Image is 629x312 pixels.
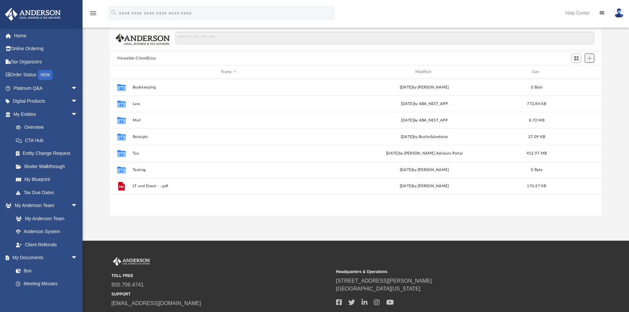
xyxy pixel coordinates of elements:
[9,186,87,199] a: Tax Due Dates
[9,212,81,225] a: My Anderson Team
[328,183,520,189] div: [DATE] by [PERSON_NAME]
[528,135,545,138] span: 27.09 KB
[9,134,87,147] a: CTA Hub
[328,134,520,140] div: [DATE] by BoxforSalesforce
[328,84,520,90] div: [DATE] by [PERSON_NAME]
[5,82,87,95] a: Platinum Q&Aarrow_drop_down
[5,29,87,42] a: Home
[328,150,520,156] div: [DATE] by [PERSON_NAME] Advisors Portal
[71,251,84,265] span: arrow_drop_down
[132,168,325,172] button: Testing
[3,8,63,21] img: Anderson Advisors Platinum Portal
[9,160,87,173] a: Binder Walkthrough
[132,102,325,106] button: Law
[132,85,325,89] button: Bookkeeping
[112,273,332,279] small: TOLL FREE
[5,55,87,68] a: Tax Organizers
[328,117,520,123] div: [DATE] by ABA_NEST_APP
[38,70,52,80] div: NEW
[585,53,595,63] button: Add
[9,238,84,251] a: Client Referrals
[527,184,546,188] span: 176.27 KB
[89,13,97,17] a: menu
[9,225,84,238] a: Anderson System
[328,101,520,107] div: [DATE] by ABA_NEST_APP
[5,251,84,264] a: My Documentsarrow_drop_down
[328,69,521,75] div: Modified
[132,135,325,139] button: Receipts
[117,55,156,61] button: Viewable-ClientDocs
[132,184,325,188] button: LT and Deed - -.pdf
[71,82,84,95] span: arrow_drop_down
[112,300,201,306] a: [EMAIL_ADDRESS][DOMAIN_NAME]
[110,9,118,16] i: search
[5,68,87,82] a: Order StatusNEW
[9,173,84,186] a: My Blueprint
[336,286,421,292] a: [GEOGRAPHIC_DATA][US_STATE]
[527,102,546,105] span: 772.84 KB
[5,42,87,55] a: Online Ordering
[9,264,81,277] a: Box
[553,69,599,75] div: id
[112,282,144,288] a: 800.706.4741
[112,257,151,266] img: Anderson Advisors Platinum Portal
[336,278,432,284] a: [STREET_ADDRESS][PERSON_NAME]
[9,277,84,291] a: Meeting Minutes
[336,269,556,275] small: Headquarters & Operations
[531,168,542,171] span: 0 Byte
[110,79,602,216] div: grid
[9,147,87,160] a: Entity Change Request
[527,151,547,155] span: 412.97 MB
[112,291,332,297] small: SUPPORT
[71,199,84,213] span: arrow_drop_down
[132,118,325,122] button: Mail
[328,167,520,173] div: [DATE] by [PERSON_NAME]
[614,8,624,18] img: User Pic
[531,85,542,89] span: 0 Byte
[5,199,84,212] a: My Anderson Teamarrow_drop_down
[523,69,550,75] div: Size
[529,118,544,122] span: 8.72 MB
[5,108,87,121] a: My Entitiesarrow_drop_down
[89,9,97,17] i: menu
[9,121,87,134] a: Overview
[5,95,87,108] a: Digital Productsarrow_drop_down
[175,32,594,44] input: Search files and folders
[71,108,84,121] span: arrow_drop_down
[113,69,129,75] div: id
[132,151,325,156] button: Tax
[572,53,581,63] button: Switch to Grid View
[71,95,84,108] span: arrow_drop_down
[132,69,325,75] div: Name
